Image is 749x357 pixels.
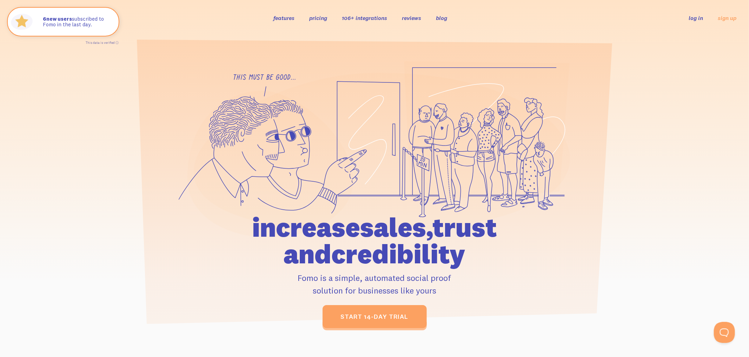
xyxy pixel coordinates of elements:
h1: increase sales, trust and credibility [212,214,537,267]
a: log in [689,14,703,21]
img: Fomo [9,9,34,34]
a: sign up [718,14,736,22]
a: start 14-day trial [323,305,427,328]
p: Fomo is a simple, automated social proof solution for businesses like yours [212,271,537,297]
a: This data is verified ⓘ [86,41,119,45]
a: blog [436,14,447,21]
p: subscribed to Fomo in the last day. [43,16,112,28]
span: 6 [43,16,46,22]
a: features [273,14,294,21]
a: reviews [402,14,421,21]
iframe: Help Scout Beacon - Open [714,322,735,343]
strong: new users [43,15,72,22]
a: 106+ integrations [342,14,387,21]
a: pricing [309,14,327,21]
